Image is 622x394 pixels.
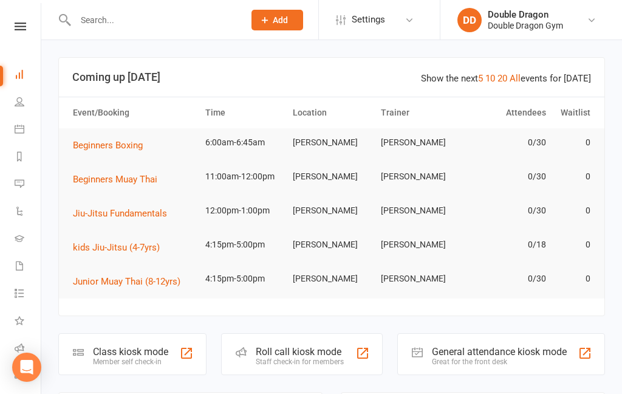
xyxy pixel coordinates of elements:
[287,264,375,293] td: [PERSON_NAME]
[463,162,552,191] td: 0/30
[12,353,41,382] div: Open Intercom Messenger
[485,73,495,84] a: 10
[463,264,552,293] td: 0/30
[375,97,463,128] th: Trainer
[287,97,375,128] th: Location
[73,174,157,185] span: Beginners Muay Thai
[287,162,375,191] td: [PERSON_NAME]
[463,128,552,157] td: 0/30
[497,73,507,84] a: 20
[251,10,303,30] button: Add
[200,230,288,259] td: 4:15pm-5:00pm
[93,358,168,366] div: Member self check-in
[200,128,288,157] td: 6:00am-6:45am
[73,206,176,221] button: Jiu-Jitsu Fundamentals
[552,230,595,259] td: 0
[375,128,463,157] td: [PERSON_NAME]
[457,8,482,32] div: DD
[256,358,344,366] div: Staff check-in for members
[510,73,521,84] a: All
[287,230,375,259] td: [PERSON_NAME]
[15,89,42,117] a: People
[73,172,166,187] button: Beginners Muay Thai
[200,162,288,191] td: 11:00am-12:00pm
[552,196,595,225] td: 0
[200,97,288,128] th: Time
[15,308,42,336] a: What's New
[375,196,463,225] td: [PERSON_NAME]
[552,97,595,128] th: Waitlist
[488,20,563,31] div: Double Dragon Gym
[375,162,463,191] td: [PERSON_NAME]
[67,97,200,128] th: Event/Booking
[15,144,42,171] a: Reports
[273,15,288,25] span: Add
[73,140,143,151] span: Beginners Boxing
[352,6,385,33] span: Settings
[256,346,344,358] div: Roll call kiosk mode
[463,97,552,128] th: Attendees
[421,71,591,86] div: Show the next events for [DATE]
[73,242,160,253] span: kids Jiu-Jitsu (4-7yrs)
[432,346,567,358] div: General attendance kiosk mode
[478,73,483,84] a: 5
[287,128,375,157] td: [PERSON_NAME]
[15,336,42,363] a: Roll call kiosk mode
[375,230,463,259] td: [PERSON_NAME]
[15,62,42,89] a: Dashboard
[375,264,463,293] td: [PERSON_NAME]
[463,196,552,225] td: 0/30
[200,264,288,293] td: 4:15pm-5:00pm
[552,128,595,157] td: 0
[287,196,375,225] td: [PERSON_NAME]
[72,71,591,83] h3: Coming up [DATE]
[552,162,595,191] td: 0
[93,346,168,358] div: Class kiosk mode
[488,9,563,20] div: Double Dragon
[73,274,189,289] button: Junior Muay Thai (8-12yrs)
[552,264,595,293] td: 0
[463,230,552,259] td: 0/18
[73,138,151,153] button: Beginners Boxing
[73,208,167,219] span: Jiu-Jitsu Fundamentals
[432,358,567,366] div: Great for the front desk
[72,12,236,29] input: Search...
[15,117,42,144] a: Calendar
[200,196,288,225] td: 12:00pm-1:00pm
[73,240,168,255] button: kids Jiu-Jitsu (4-7yrs)
[73,276,180,287] span: Junior Muay Thai (8-12yrs)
